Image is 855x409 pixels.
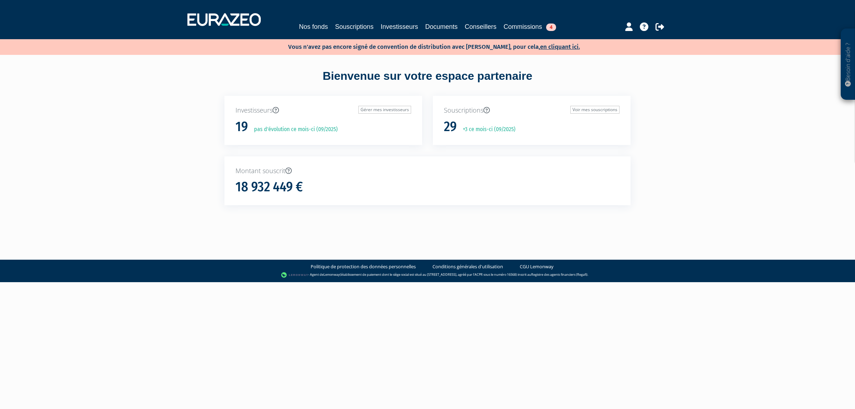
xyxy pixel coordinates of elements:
[570,106,620,114] a: Voir mes souscriptions
[281,271,309,279] img: logo-lemonway.png
[235,106,411,115] p: Investisseurs
[235,180,303,195] h1: 18 932 449 €
[504,22,556,32] a: Commissions4
[546,24,556,31] span: 4
[335,22,373,32] a: Souscriptions
[299,22,328,32] a: Nos fonds
[380,22,418,32] a: Investisseurs
[358,106,411,114] a: Gérer mes investisseurs
[235,119,248,134] h1: 19
[444,106,620,115] p: Souscriptions
[465,22,497,32] a: Conseillers
[444,119,457,134] h1: 29
[520,263,554,270] a: CGU Lemonway
[432,263,503,270] a: Conditions générales d'utilisation
[219,68,636,96] div: Bienvenue sur votre espace partenaire
[235,166,620,176] p: Montant souscrit
[425,22,458,32] a: Documents
[540,43,580,51] a: en cliquant ici.
[311,263,416,270] a: Politique de protection des données personnelles
[7,271,848,279] div: - Agent de (établissement de paiement dont le siège social est situé au [STREET_ADDRESS], agréé p...
[187,13,261,26] img: 1732889491-logotype_eurazeo_blanc_rvb.png
[249,125,338,134] p: pas d'évolution ce mois-ci (09/2025)
[844,32,852,97] p: Besoin d'aide ?
[323,273,340,277] a: Lemonway
[268,41,580,51] p: Vous n'avez pas encore signé de convention de distribution avec [PERSON_NAME], pour cela,
[458,125,515,134] p: +3 ce mois-ci (09/2025)
[531,273,587,277] a: Registre des agents financiers (Regafi)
